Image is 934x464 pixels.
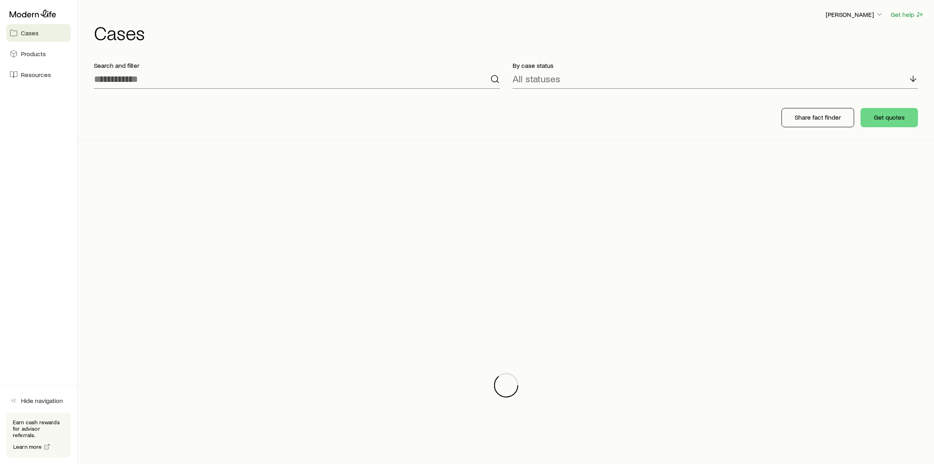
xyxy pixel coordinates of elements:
[825,10,884,20] button: [PERSON_NAME]
[513,73,560,84] p: All statuses
[826,10,883,18] p: [PERSON_NAME]
[13,419,64,438] p: Earn cash rewards for advisor referrals.
[781,108,854,127] button: Share fact finder
[890,10,924,19] button: Get help
[6,45,71,63] a: Products
[13,444,42,450] span: Learn more
[795,113,841,121] p: Share fact finder
[861,108,918,127] button: Get quotes
[21,50,46,58] span: Products
[94,61,500,69] p: Search and filter
[21,71,51,79] span: Resources
[6,66,71,83] a: Resources
[21,397,63,405] span: Hide navigation
[21,29,39,37] span: Cases
[94,23,924,42] h1: Cases
[513,61,918,69] p: By case status
[6,392,71,409] button: Hide navigation
[6,24,71,42] a: Cases
[6,413,71,458] div: Earn cash rewards for advisor referrals.Learn more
